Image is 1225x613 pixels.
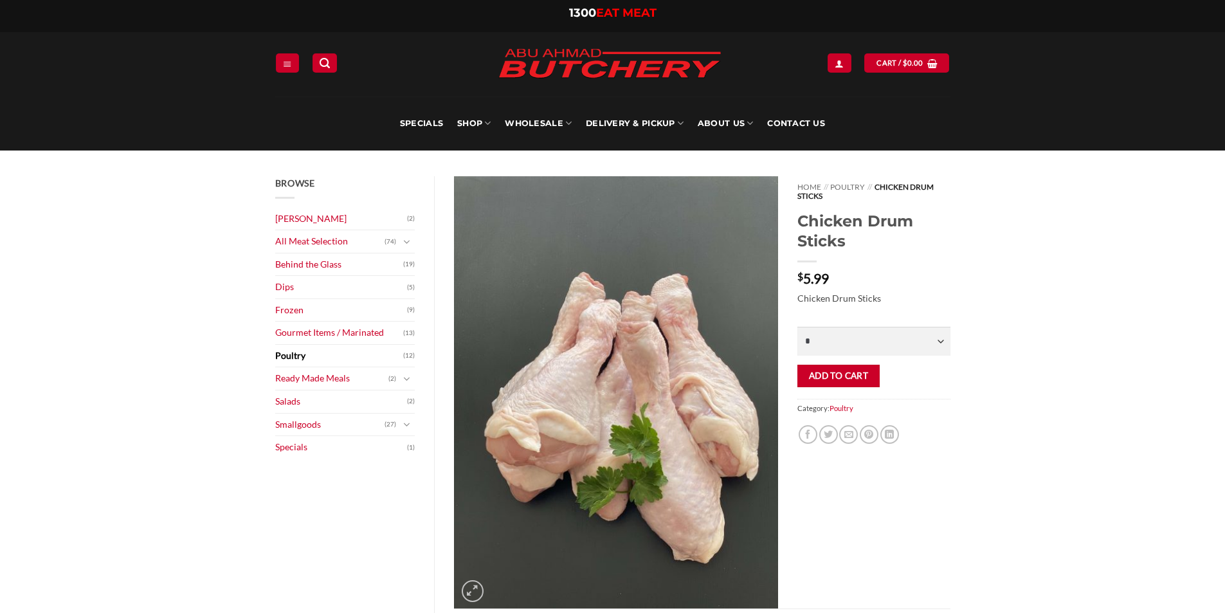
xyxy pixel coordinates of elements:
[880,425,899,444] a: Share on LinkedIn
[830,182,865,192] a: Poultry
[839,425,858,444] a: Email to a Friend
[403,324,415,343] span: (13)
[275,367,389,390] a: Ready Made Meals
[275,299,408,322] a: Frozen
[797,211,950,251] h1: Chicken Drum Sticks
[457,96,491,151] a: SHOP
[407,392,415,411] span: (2)
[824,182,828,192] span: //
[797,182,933,201] span: Chicken Drum Sticks
[797,182,821,192] a: Home
[864,53,949,72] a: View cart
[275,436,408,459] a: Specials
[876,57,923,69] span: Cart /
[276,53,299,72] a: Menu
[487,40,732,89] img: Abu Ahmad Butchery
[698,96,753,151] a: About Us
[586,96,684,151] a: Delivery & Pickup
[462,580,484,602] a: Zoom
[275,208,408,230] a: [PERSON_NAME]
[407,300,415,320] span: (9)
[399,372,415,386] button: Toggle
[767,96,825,151] a: Contact Us
[799,425,817,444] a: Share on Facebook
[403,255,415,274] span: (19)
[797,399,950,417] span: Category:
[860,425,878,444] a: Pin on Pinterest
[867,182,872,192] span: //
[399,417,415,432] button: Toggle
[797,271,803,282] span: $
[903,57,907,69] span: $
[275,345,404,367] a: Poultry
[275,276,408,298] a: Dips
[797,270,829,286] bdi: 5.99
[903,59,923,67] bdi: 0.00
[828,53,851,72] a: Login
[313,53,337,72] a: Search
[407,278,415,297] span: (5)
[819,425,838,444] a: Share on Twitter
[407,209,415,228] span: (2)
[275,178,315,188] span: Browse
[275,322,404,344] a: Gourmet Items / Marinated
[399,235,415,249] button: Toggle
[275,414,385,436] a: Smallgoods
[275,230,385,253] a: All Meat Selection
[454,176,778,608] img: Chicken Drum Sticks
[403,346,415,365] span: (12)
[596,6,657,20] span: EAT MEAT
[407,438,415,457] span: (1)
[569,6,657,20] a: 1300EAT MEAT
[275,253,404,276] a: Behind the Glass
[385,232,396,252] span: (74)
[505,96,572,151] a: Wholesale
[830,404,853,412] a: Poultry
[388,369,396,389] span: (2)
[797,291,950,306] p: Chicken Drum Sticks
[797,365,879,387] button: Add to cart
[275,390,408,413] a: Salads
[400,96,443,151] a: Specials
[569,6,596,20] span: 1300
[1171,562,1212,600] iframe: chat widget
[385,415,396,434] span: (27)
